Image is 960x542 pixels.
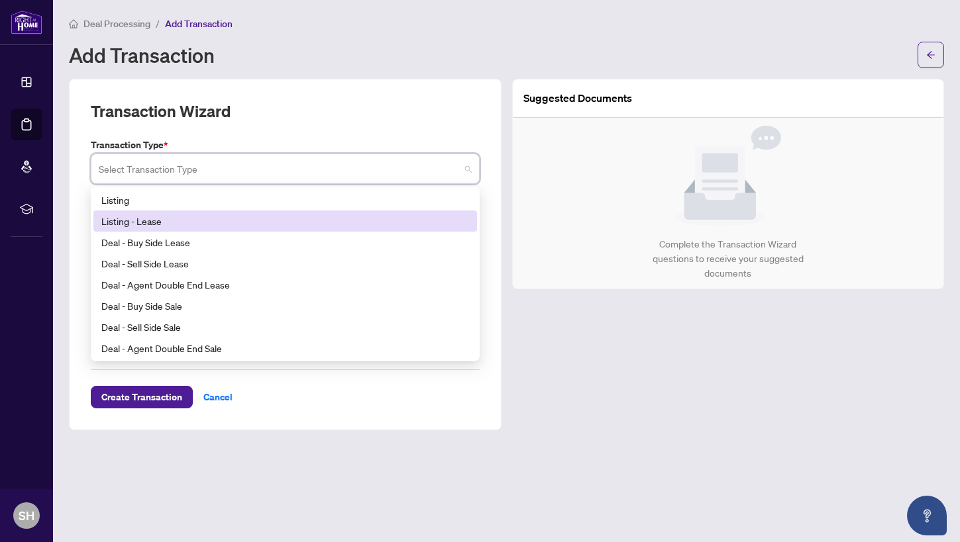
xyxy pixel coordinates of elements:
div: Listing [101,193,469,207]
article: Suggested Documents [523,90,632,107]
span: SH [19,506,34,525]
div: Deal - Buy Side Sale [93,295,477,316]
div: Deal - Agent Double End Sale [93,338,477,359]
li: / [156,16,160,31]
span: Create Transaction [101,386,182,408]
span: home [69,19,78,28]
div: Deal - Agent Double End Lease [101,277,469,292]
h1: Add Transaction [69,44,215,66]
div: Listing - Lease [101,214,469,228]
label: Transaction Type [91,138,480,152]
div: Listing - Lease [93,210,477,232]
h2: Transaction Wizard [91,101,231,122]
button: Open asap [907,496,947,535]
img: Null State Icon [675,126,781,226]
div: Deal - Sell Side Sale [101,320,469,334]
div: Complete the Transaction Wizard questions to receive your suggested documents [638,237,818,281]
div: Deal - Agent Double End Sale [101,341,469,355]
span: Cancel [203,386,233,408]
button: Create Transaction [91,386,193,408]
span: arrow-left [926,50,935,60]
span: Add Transaction [165,18,233,30]
div: Deal - Buy Side Sale [101,298,469,313]
div: Deal - Sell Side Lease [93,253,477,274]
div: Deal - Agent Double End Lease [93,274,477,295]
div: Listing [93,189,477,210]
span: Deal Processing [83,18,150,30]
button: Cancel [193,386,243,408]
div: Deal - Buy Side Lease [93,232,477,253]
div: Deal - Sell Side Lease [101,256,469,271]
img: logo [11,10,42,34]
div: Deal - Buy Side Lease [101,235,469,249]
div: Deal - Sell Side Sale [93,316,477,338]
